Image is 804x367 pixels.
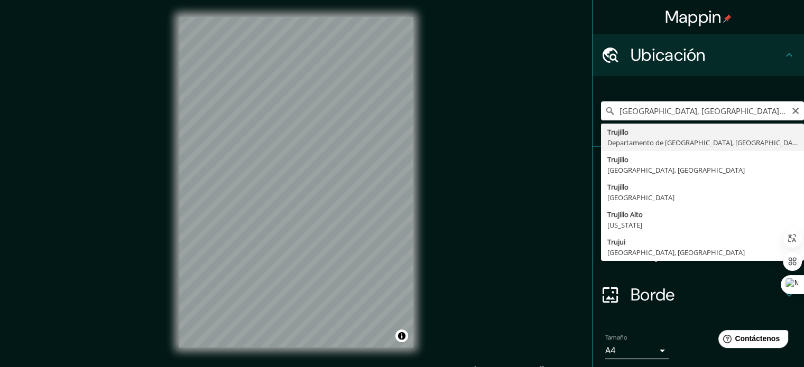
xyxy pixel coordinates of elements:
font: Trujillo Alto [607,210,643,219]
font: [GEOGRAPHIC_DATA], [GEOGRAPHIC_DATA] [607,165,745,175]
font: Trujillo [607,155,629,164]
button: Activar o desactivar atribución [395,330,408,342]
font: A4 [605,345,616,356]
font: [GEOGRAPHIC_DATA], [GEOGRAPHIC_DATA] [607,248,745,257]
img: pin-icon.png [723,14,732,23]
font: [US_STATE] [607,220,642,230]
font: Trujillo [607,127,629,137]
font: Ubicación [631,44,706,66]
canvas: Mapa [179,17,413,347]
button: Claro [791,105,800,115]
font: Trujui [607,237,625,247]
div: Patas [593,147,804,189]
div: Disposición [593,231,804,274]
div: Ubicación [593,34,804,76]
font: Trujillo [607,182,629,192]
div: Estilo [593,189,804,231]
div: Borde [593,274,804,316]
font: Tamaño [605,333,627,342]
div: A4 [605,342,669,359]
iframe: Lanzador de widgets de ayuda [710,326,792,355]
font: Borde [631,284,675,306]
font: Mappin [665,6,722,28]
font: Departamento de [GEOGRAPHIC_DATA], [GEOGRAPHIC_DATA] [607,138,802,147]
input: Elige tu ciudad o zona [601,101,804,120]
font: [GEOGRAPHIC_DATA] [607,193,674,202]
